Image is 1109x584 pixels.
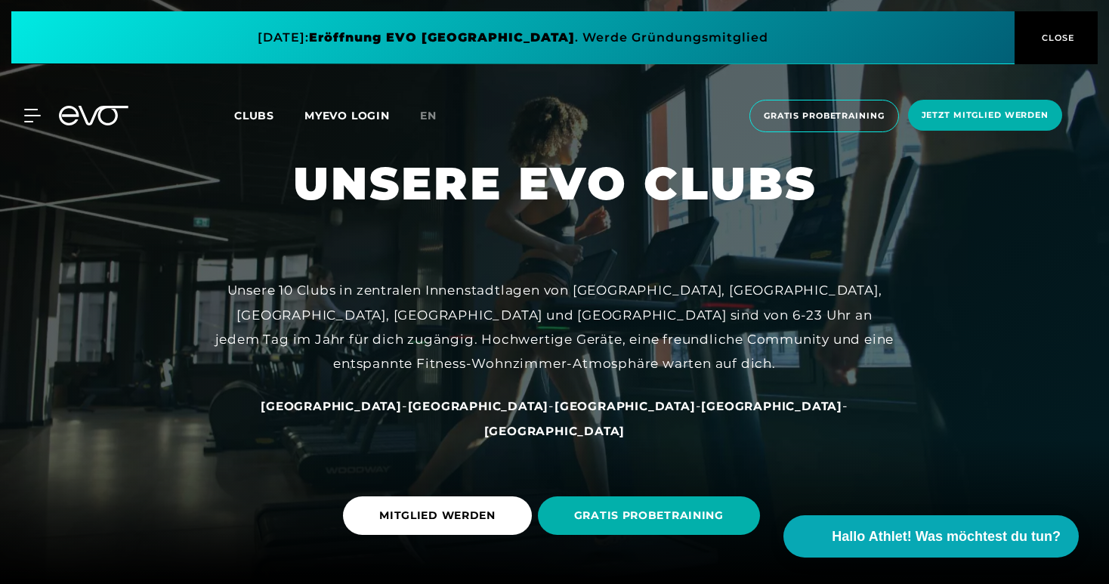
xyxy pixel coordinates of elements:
a: MITGLIED WERDEN [343,485,538,546]
button: CLOSE [1015,11,1098,64]
span: [GEOGRAPHIC_DATA] [554,399,696,413]
span: en [420,109,437,122]
a: en [420,107,455,125]
div: Unsere 10 Clubs in zentralen Innenstadtlagen von [GEOGRAPHIC_DATA], [GEOGRAPHIC_DATA], [GEOGRAPHI... [215,278,894,375]
div: - - - - [215,394,894,443]
span: Clubs [234,109,274,122]
a: [GEOGRAPHIC_DATA] [261,398,402,413]
span: [GEOGRAPHIC_DATA] [701,399,842,413]
span: Hallo Athlet! Was möchtest du tun? [832,527,1061,547]
span: CLOSE [1038,31,1075,45]
button: Hallo Athlet! Was möchtest du tun? [783,515,1079,558]
span: Jetzt Mitglied werden [922,109,1049,122]
a: [GEOGRAPHIC_DATA] [408,398,549,413]
a: Jetzt Mitglied werden [904,100,1067,132]
a: GRATIS PROBETRAINING [538,485,766,546]
span: [GEOGRAPHIC_DATA] [408,399,549,413]
a: [GEOGRAPHIC_DATA] [484,423,626,438]
a: Clubs [234,108,304,122]
h1: UNSERE EVO CLUBS [293,154,817,213]
a: [GEOGRAPHIC_DATA] [554,398,696,413]
span: [GEOGRAPHIC_DATA] [484,424,626,438]
a: [GEOGRAPHIC_DATA] [701,398,842,413]
span: GRATIS PROBETRAINING [574,508,724,524]
span: Gratis Probetraining [764,110,885,122]
span: [GEOGRAPHIC_DATA] [261,399,402,413]
a: Gratis Probetraining [745,100,904,132]
span: MITGLIED WERDEN [379,508,496,524]
a: MYEVO LOGIN [304,109,390,122]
